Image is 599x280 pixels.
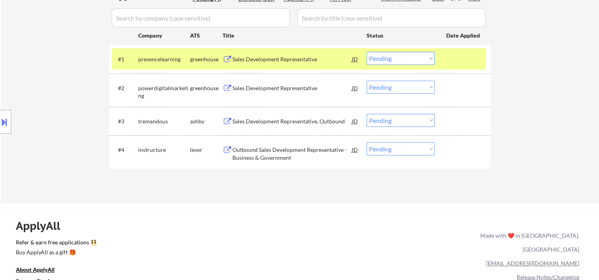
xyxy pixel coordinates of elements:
div: tremendous [138,117,190,125]
div: powerdigitalmarketing [138,84,190,100]
div: Made with ❤️ in [GEOGRAPHIC_DATA], [GEOGRAPHIC_DATA] [477,229,579,256]
div: Sales Development Representative [232,84,352,92]
div: JD [351,114,359,128]
div: lever [190,146,222,154]
input: Search by title (case sensitive) [297,8,485,27]
a: About ApplyAll [16,265,66,275]
div: Title [222,32,359,40]
div: instructure [138,146,190,154]
input: Search by company (case sensitive) [112,8,290,27]
div: Outbound Sales Development Representative - Business & Government [232,146,352,161]
a: [EMAIL_ADDRESS][DOMAIN_NAME] [486,260,579,267]
div: ApplyAll [16,219,69,233]
div: greenhouse [190,55,222,63]
div: ashby [190,117,222,125]
a: Buy ApplyAll as a gift 🎁 [16,248,95,258]
a: Refer & earn free applications 👯‍♀️ [16,240,315,248]
div: Company [138,32,190,40]
div: presencelearning [138,55,190,63]
div: Sales Development Representative, Outbound [232,117,352,125]
div: Buy ApplyAll as a gift 🎁 [16,250,95,255]
div: Status [367,28,435,42]
div: JD [351,81,359,95]
div: JD [351,52,359,66]
div: ATS [190,32,222,40]
div: greenhouse [190,84,222,92]
div: Sales Development Representative [232,55,352,63]
u: About ApplyAll [16,266,55,273]
div: Date Applied [446,32,481,40]
div: JD [351,142,359,157]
